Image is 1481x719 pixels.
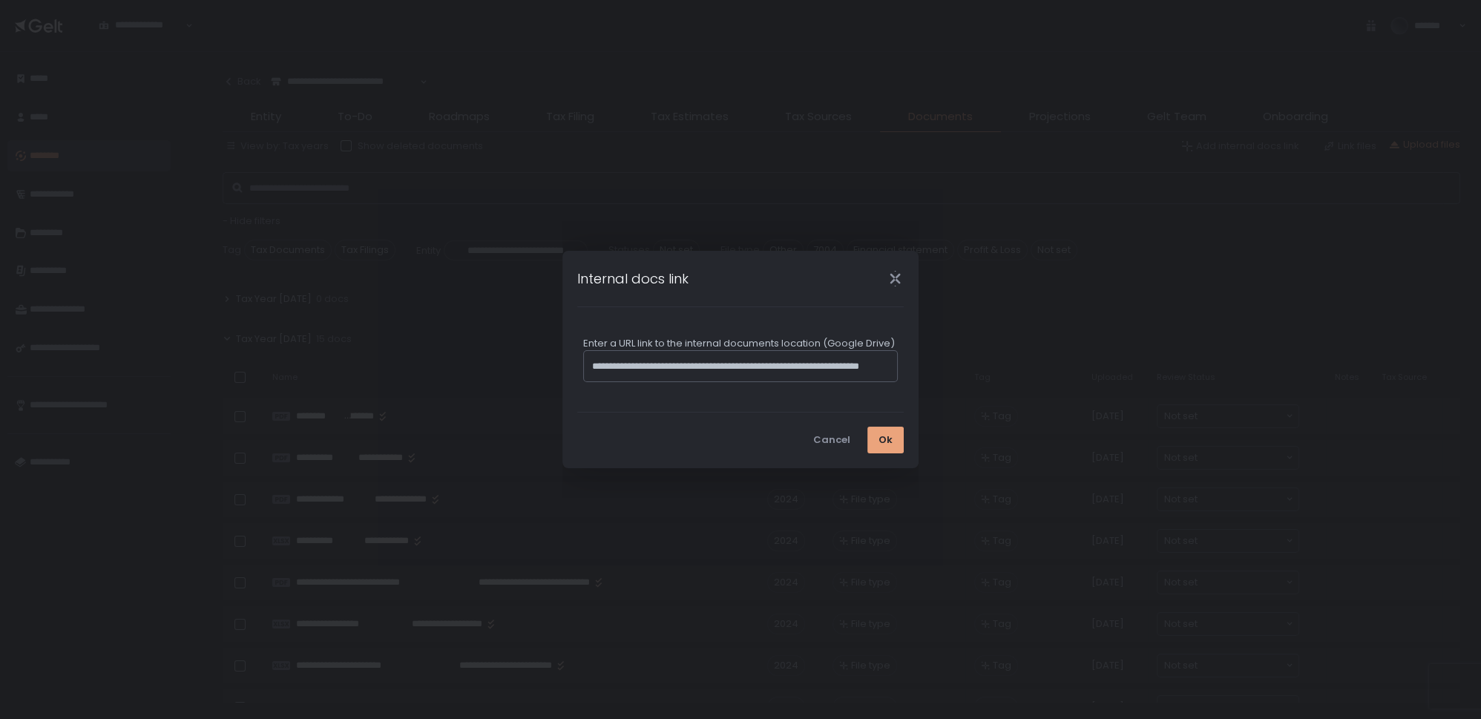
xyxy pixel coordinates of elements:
[871,270,919,287] div: Close
[802,427,861,453] button: Cancel
[879,433,893,447] div: Ok
[867,427,904,453] button: Ok
[583,337,898,350] div: Enter a URL link to the internal documents location (Google Drive)
[813,433,850,447] div: Cancel
[577,269,689,289] h1: Internal docs link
